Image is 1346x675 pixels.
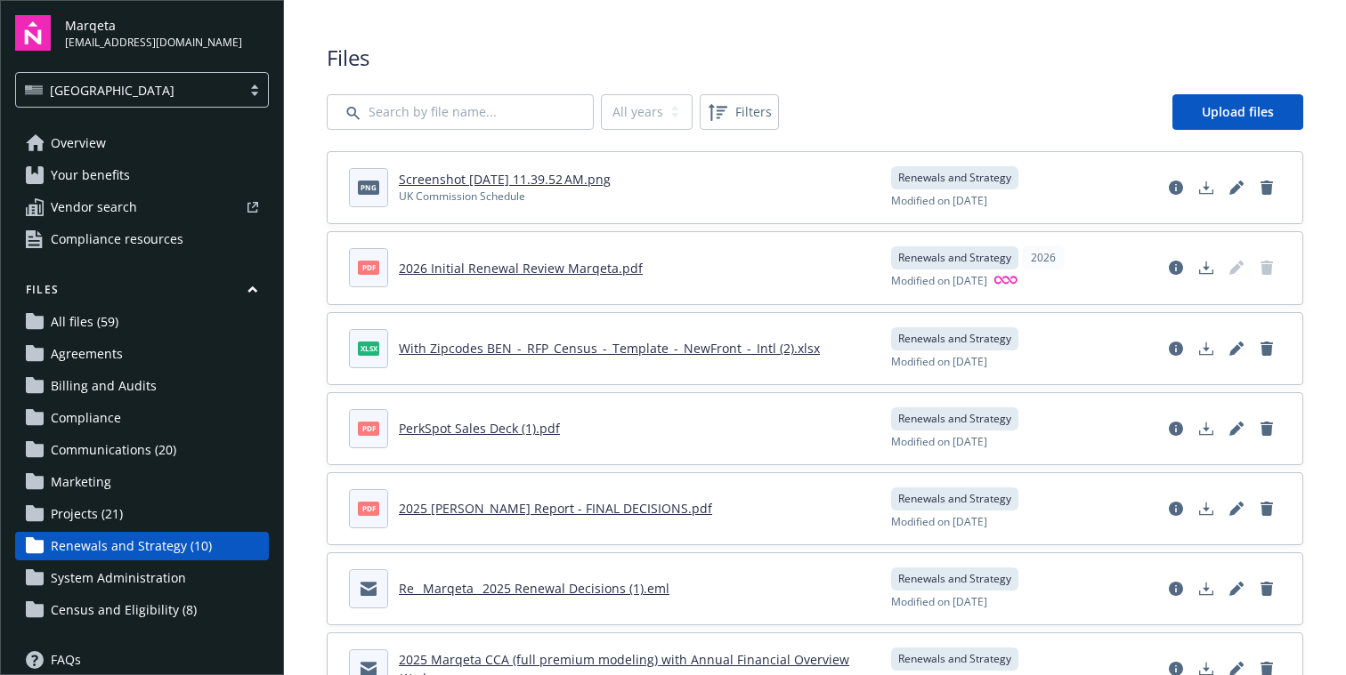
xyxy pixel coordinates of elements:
[700,94,779,130] button: Filters
[15,340,269,368] a: Agreements
[1172,94,1303,130] a: Upload files
[1022,246,1065,269] div: 2026
[1192,575,1220,603] a: Download document
[898,250,1011,266] span: Renewals and Strategy
[15,500,269,528] a: Projects (21)
[15,225,269,253] a: Compliance resources
[15,596,269,624] a: Census and Eligibility (8)
[1253,253,1281,282] span: Delete document
[51,532,212,560] span: Renewals and Strategy (10)
[51,225,183,253] span: Compliance resources
[891,193,987,209] span: Modified on [DATE]
[399,420,560,437] a: PerkSpot Sales Deck (1).pdf
[1253,334,1281,363] a: Delete document
[399,189,611,205] div: UK Commission Schedule
[891,273,987,290] span: Modified on [DATE]
[891,514,987,530] span: Modified on [DATE]
[898,411,1011,427] span: Renewals and Strategy
[358,422,379,435] span: pdf
[891,354,987,370] span: Modified on [DATE]
[51,564,186,592] span: System Administration
[1162,575,1190,603] a: View file details
[1222,494,1251,523] a: Edit document
[898,651,1011,667] span: Renewals and Strategy
[1222,173,1251,202] a: Edit document
[358,181,379,194] span: png
[1192,253,1220,282] a: Download document
[15,161,269,189] a: Your benefits
[891,594,987,610] span: Modified on [DATE]
[51,372,157,400] span: Billing and Audits
[15,282,269,304] button: Files
[51,436,176,464] span: Communications (20)
[15,372,269,400] a: Billing and Audits
[327,94,594,130] input: Search by file name...
[51,596,197,624] span: Census and Eligibility (8)
[1162,253,1190,282] a: View file details
[898,571,1011,587] span: Renewals and Strategy
[1253,173,1281,202] a: Delete document
[735,102,772,121] span: Filters
[1253,575,1281,603] a: Delete document
[51,646,81,674] span: FAQs
[1162,414,1190,443] a: View file details
[65,15,269,51] button: Marqeta[EMAIL_ADDRESS][DOMAIN_NAME]
[15,15,51,51] img: navigator-logo.svg
[51,308,118,336] span: All files (59)
[51,404,121,432] span: Compliance
[15,468,269,496] a: Marketing
[1202,103,1274,120] span: Upload files
[15,308,269,336] a: All files (59)
[1192,334,1220,363] a: Download document
[399,500,712,517] a: 2025 [PERSON_NAME] Report - FINAL DECISIONS.pdf
[1192,414,1220,443] a: Download document
[1253,494,1281,523] a: Delete document
[1253,414,1281,443] a: Delete document
[15,129,269,157] a: Overview
[399,340,820,357] a: With Zipcodes BEN_-_RFP_Census_-_Template_-_NewFront_-_Intl (2).xlsx
[1192,494,1220,523] a: Download document
[399,171,611,188] a: Screenshot [DATE] 11.39.52 AM.png
[399,580,669,597] a: Re_ Marqeta_ 2025 Renewal Decisions (1).eml
[51,193,137,221] span: Vendor search
[891,434,987,450] span: Modified on [DATE]
[50,81,174,100] span: [GEOGRAPHIC_DATA]
[1162,173,1190,202] a: View file details
[358,502,379,515] span: pdf
[15,564,269,592] a: System Administration
[51,129,106,157] span: Overview
[1192,173,1220,202] a: Download document
[358,261,379,274] span: pdf
[703,98,775,126] span: Filters
[51,500,123,528] span: Projects (21)
[1162,494,1190,523] a: View file details
[898,170,1011,186] span: Renewals and Strategy
[399,260,643,277] a: 2026 Initial Renewal Review Marqeta.pdf
[15,404,269,432] a: Compliance
[25,81,232,100] span: [GEOGRAPHIC_DATA]
[51,340,123,368] span: Agreements
[15,532,269,560] a: Renewals and Strategy (10)
[51,468,111,496] span: Marketing
[51,161,130,189] span: Your benefits
[15,646,269,674] a: FAQs
[65,16,242,35] span: Marqeta
[15,436,269,464] a: Communications (20)
[1222,253,1251,282] span: Edit document
[898,491,1011,507] span: Renewals and Strategy
[358,342,379,355] span: xlsx
[1222,334,1251,363] a: Edit document
[898,331,1011,347] span: Renewals and Strategy
[65,35,242,51] span: [EMAIL_ADDRESS][DOMAIN_NAME]
[1162,334,1190,363] a: View file details
[15,193,269,221] a: Vendor search
[1222,575,1251,603] a: Edit document
[1222,414,1251,443] a: Edit document
[327,43,1303,73] span: Files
